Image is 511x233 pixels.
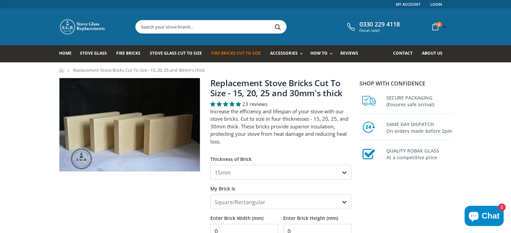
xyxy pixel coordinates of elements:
[73,67,205,73] span: Replacement Stove Bricks Cut To Size - 15, 20, 25 and 30mm's thick
[210,108,351,145] p: Increase the efficiency and lifespan of your stove with our stove bricks. Cut to size in four thi...
[310,45,336,62] a: How To
[345,21,400,33] a: 0330 229 4118 (local rate)
[210,150,351,162] label: Thickness of Brick
[150,45,207,62] a: Stove Glass Cut To Size
[270,45,306,62] a: Accessories
[283,209,351,221] label: Enter Brick Height (mm)
[210,209,279,221] label: Enter Brick Width (mm)
[80,45,112,62] a: Stove Glass
[340,50,358,56] span: Reviews
[59,50,72,56] span: Home
[393,50,413,56] span: Contact
[359,28,400,33] span: (local rate)
[429,20,448,33] a: 0
[150,50,202,56] span: Stove Glass Cut To Size
[59,78,200,171] img: 4_fire_bricks_1aa33a0b-dc7a-4843-b288-55f1aa0e36c3_800x_crop_center.jpeg
[393,45,418,62] a: Contact
[310,50,328,56] span: How To
[210,101,242,107] span: 4.78 stars
[463,206,506,228] inbox-online-store-chat: Shopify online store chat
[210,77,343,99] a: Replacement Stove Bricks Cut To Size - 15, 20, 25 and 30mm's thick
[210,180,351,192] label: My Brick Is
[116,50,140,56] span: Fire Bricks
[242,101,267,107] span: 23 reviews
[340,45,363,62] a: Reviews
[59,18,106,35] img: Stove Glass Replacement
[386,93,452,108] h3: SECURE PACKAGING (Ensures safe arrival)
[59,45,77,62] a: Home
[136,20,361,33] input: Search your stove brand...
[422,50,442,56] span: About us
[359,21,400,28] span: 0330 229 4118
[211,45,266,62] a: Fire Bricks Cut To Size
[386,146,452,161] h3: QUALITY ROBAX GLASS At a competitive price
[436,22,442,27] span: 0
[422,45,448,62] a: About us
[270,20,286,33] button: Search
[386,120,452,134] h3: SAME DAY DISPATCH On orders made before 2pm
[270,50,297,56] span: Accessories
[80,50,107,56] span: Stove Glass
[359,79,452,88] p: Shop with confidence
[116,45,145,62] a: Fire Bricks
[59,68,64,72] a: Home
[211,50,261,56] span: Fire Bricks Cut To Size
